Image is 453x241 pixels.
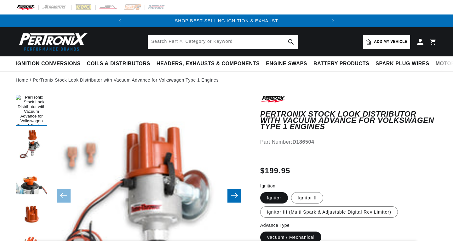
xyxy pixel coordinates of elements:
[84,56,153,71] summary: Coils & Distributors
[16,95,47,126] button: Load image 1 in gallery view
[16,56,84,71] summary: Ignition Conversions
[260,165,290,176] span: $199.95
[313,60,369,67] span: Battery Products
[266,60,307,67] span: Engine Swaps
[284,35,298,49] button: search button
[148,35,298,49] input: Search Part #, Category or Keyword
[87,60,150,67] span: Coils & Distributors
[363,35,410,49] a: Add my vehicle
[16,164,47,196] button: Load image 3 in gallery view
[291,192,324,204] label: Ignitor II
[16,31,88,53] img: Pertronix
[153,56,263,71] summary: Headers, Exhausts & Components
[227,189,241,203] button: Slide right
[292,139,314,145] strong: D186504
[16,77,28,83] a: Home
[126,17,327,24] div: 1 of 2
[260,206,398,218] label: Ignitor III (Multi Spark & Adjustable Digital Rev Limiter)
[260,111,437,130] h1: PerTronix Stock Look Distributor with Vacuum Advance for Volkswagen Type 1 Engines
[57,189,71,203] button: Slide left
[374,39,407,45] span: Add my vehicle
[126,17,327,24] div: Announcement
[157,60,260,67] span: Headers, Exhausts & Components
[16,199,47,230] button: Load image 4 in gallery view
[260,183,276,189] legend: Ignition
[16,129,47,161] button: Load image 2 in gallery view
[310,56,372,71] summary: Battery Products
[114,14,126,27] button: Translation missing: en.sections.announcements.previous_announcement
[260,192,288,204] label: Ignitor
[16,60,81,67] span: Ignition Conversions
[33,77,219,83] a: PerTronix Stock Look Distributor with Vacuum Advance for Volkswagen Type 1 Engines
[372,56,432,71] summary: Spark Plug Wires
[16,77,437,83] nav: breadcrumbs
[260,138,437,146] div: Part Number:
[376,60,429,67] span: Spark Plug Wires
[327,14,339,27] button: Translation missing: en.sections.announcements.next_announcement
[175,18,278,23] a: SHOP BEST SELLING IGNITION & EXHAUST
[260,222,290,229] legend: Advance Type
[263,56,310,71] summary: Engine Swaps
